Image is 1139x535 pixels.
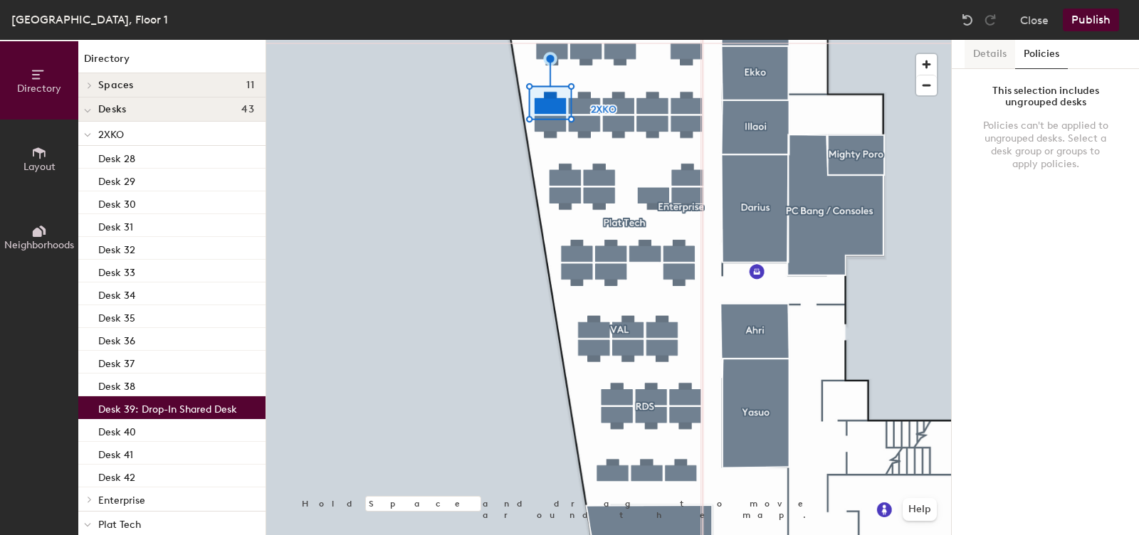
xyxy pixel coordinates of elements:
button: Policies [1015,40,1068,69]
div: This selection includes ungrouped desks [980,85,1111,108]
p: Desk 31 [98,217,133,233]
div: Policies can't be applied to ungrouped desks. Select a desk group or groups to apply policies. [980,120,1111,171]
img: Redo [983,13,997,27]
p: Desk 38 [98,376,135,393]
span: 43 [241,104,254,115]
p: Desk 35 [98,308,135,324]
span: Spaces [98,80,134,91]
span: Directory [17,83,61,95]
button: Close [1020,9,1049,31]
p: Desk 36 [98,331,135,347]
button: Help [903,498,937,521]
p: Desk 33 [98,263,135,279]
p: Desk 37 [98,354,135,370]
p: Desk 29 [98,171,135,188]
img: Undo [960,13,975,27]
button: Publish [1063,9,1119,31]
span: Layout [23,161,56,173]
span: 11 [246,80,254,91]
p: Desk 32 [98,240,135,256]
p: Desk 28 [98,149,135,165]
span: Plat Tech [98,519,141,531]
span: Desks [98,104,126,115]
span: 2XKO [98,129,124,141]
p: Desk 40 [98,422,136,438]
p: Desk 41 [98,445,133,461]
p: Desk 30 [98,194,136,211]
div: [GEOGRAPHIC_DATA], Floor 1 [11,11,168,28]
span: Neighborhoods [4,239,74,251]
span: Enterprise [98,494,145,507]
p: Desk 42 [98,467,135,484]
p: Desk 39: Drop-In Shared Desk [98,399,237,415]
p: Desk 34 [98,285,135,302]
button: Details [965,40,1015,69]
h1: Directory [78,51,266,73]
